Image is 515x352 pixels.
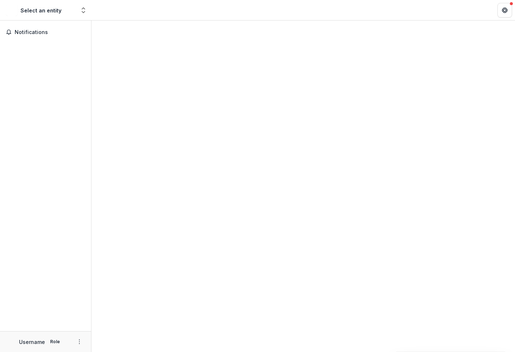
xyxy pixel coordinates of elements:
[20,7,61,14] div: Select an entity
[75,337,84,346] button: More
[3,26,88,38] button: Notifications
[48,338,62,345] p: Role
[497,3,512,18] button: Get Help
[19,338,45,346] p: Username
[78,3,89,18] button: Open entity switcher
[15,29,85,35] span: Notifications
